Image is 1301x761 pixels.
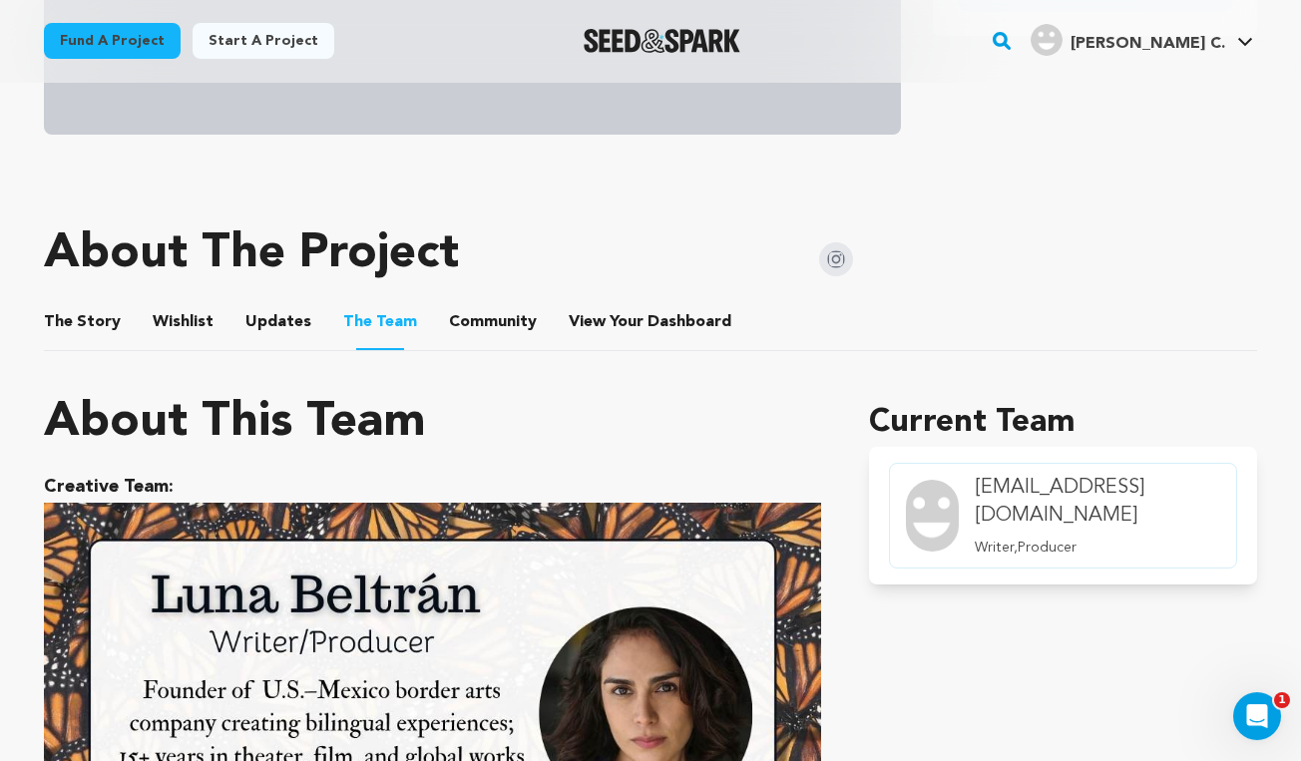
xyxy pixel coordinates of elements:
img: Team Image [906,481,959,553]
strong: Creative Team: [44,479,174,497]
iframe: Intercom live chat [1233,693,1281,741]
span: Team [343,311,417,335]
span: [PERSON_NAME] C. [1071,37,1225,53]
h4: [EMAIL_ADDRESS][DOMAIN_NAME] [975,475,1220,531]
a: Start a project [193,24,334,60]
span: Wishlist [153,311,214,335]
a: Rondón C.'s Profile [1027,21,1257,57]
img: Seed&Spark Instagram Icon [819,243,853,277]
a: ViewYourDashboard [569,311,735,335]
h1: About The Project [44,231,459,279]
img: Seed&Spark Logo Dark Mode [584,30,740,54]
a: Fund a project [44,24,181,60]
img: user.png [1031,25,1063,57]
div: Rondón C.'s Profile [1031,25,1225,57]
span: 1 [1274,693,1290,709]
a: Seed&Spark Homepage [584,30,740,54]
span: Rondón C.'s Profile [1027,21,1257,63]
p: Writer,Producer [975,539,1220,559]
span: Story [44,311,121,335]
h1: Current Team [869,400,1257,448]
span: Community [449,311,537,335]
a: member.name Profile [889,464,1237,570]
span: Your [569,311,735,335]
h1: About This Team [44,400,426,448]
span: The [343,311,372,335]
span: The [44,311,73,335]
span: Dashboard [648,311,731,335]
span: Updates [245,311,311,335]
